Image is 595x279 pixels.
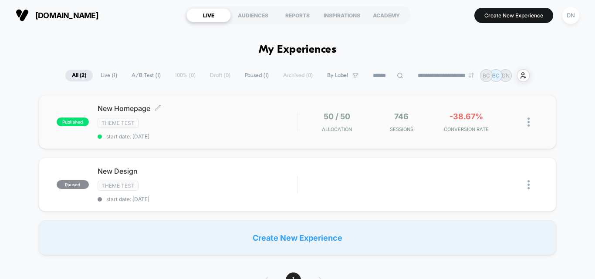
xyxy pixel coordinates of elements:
img: Visually logo [16,9,29,22]
span: New Design [98,167,297,175]
span: Sessions [371,126,432,132]
span: Allocation [322,126,352,132]
div: LIVE [186,8,231,22]
img: close [527,180,530,189]
button: Create New Experience [474,8,553,23]
span: [DOMAIN_NAME] [35,11,98,20]
div: INSPIRATIONS [320,8,364,22]
span: 746 [394,112,409,121]
span: Theme Test [98,181,139,191]
p: BC [492,72,500,79]
button: DN [560,7,582,24]
span: published [57,118,89,126]
span: New Homepage [98,104,297,113]
p: DN [502,72,510,79]
span: paused [57,180,89,189]
span: A/B Test ( 1 ) [125,70,167,81]
span: Live ( 1 ) [94,70,124,81]
button: [DOMAIN_NAME] [13,8,101,22]
div: DN [562,7,579,24]
span: Theme Test [98,118,139,128]
div: Create New Experience [39,220,556,255]
img: end [469,73,474,78]
span: By Label [327,72,348,79]
span: start date: [DATE] [98,196,297,202]
p: BC [483,72,490,79]
div: AUDIENCES [231,8,275,22]
span: start date: [DATE] [98,133,297,140]
img: close [527,118,530,127]
span: All ( 2 ) [65,70,93,81]
div: REPORTS [275,8,320,22]
span: Paused ( 1 ) [238,70,275,81]
h1: My Experiences [259,44,337,56]
span: CONVERSION RATE [436,126,497,132]
span: -38.67% [450,112,483,121]
div: ACADEMY [364,8,409,22]
span: 50 / 50 [324,112,350,121]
